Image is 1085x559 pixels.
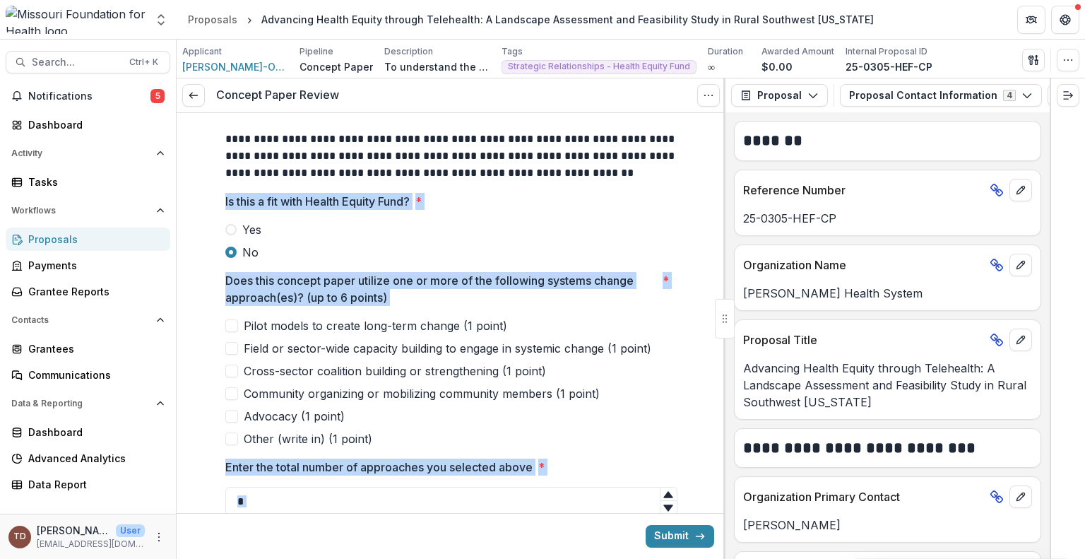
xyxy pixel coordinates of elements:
[1009,179,1032,201] button: edit
[37,523,110,538] p: [PERSON_NAME]
[743,360,1032,411] p: Advancing Health Equity through Telehealth: A Landscape Assessment and Feasibility Study in Rural...
[6,113,170,136] a: Dashboard
[182,9,879,30] nav: breadcrumb
[6,6,146,34] img: Missouri Foundation for Health logo
[1009,486,1032,508] button: edit
[646,525,714,548] button: Submit
[6,254,170,277] a: Payments
[6,280,170,303] a: Grantee Reports
[244,408,345,425] span: Advocacy (1 point)
[244,430,372,447] span: Other (write in) (1 point)
[6,447,170,470] a: Advanced Analytics
[216,88,339,102] h3: Concept Paper Review
[761,45,834,58] p: Awarded Amount
[6,51,170,73] button: Search...
[244,385,600,402] span: Community organizing or mobilizing community members (1 point)
[508,61,690,71] span: Strategic Relationships - Health Equity Fund
[242,244,259,261] span: No
[28,451,159,466] div: Advanced Analytics
[28,175,159,189] div: Tasks
[743,517,1032,534] p: [PERSON_NAME]
[244,340,651,357] span: Field or sector-wide capacity building to engage in systemic change (1 point)
[32,57,121,69] span: Search...
[1057,84,1079,107] button: Expand right
[743,331,984,348] p: Proposal Title
[502,45,523,58] p: Tags
[6,392,170,415] button: Open Data & Reporting
[6,199,170,222] button: Open Workflows
[151,6,171,34] button: Open entity switcher
[6,473,170,496] a: Data Report
[6,85,170,107] button: Notifications5
[182,45,222,58] p: Applicant
[384,59,490,74] p: To understand the specific barriers to adoption and use of telehealth and remote patient monitori...
[731,84,828,107] button: Proposal
[6,309,170,331] button: Open Contacts
[11,148,150,158] span: Activity
[846,59,932,74] p: 25-0305-HEF-CP
[384,45,433,58] p: Description
[1009,254,1032,276] button: edit
[244,317,507,334] span: Pilot models to create long-term change (1 point)
[6,170,170,194] a: Tasks
[182,9,243,30] a: Proposals
[242,221,261,238] span: Yes
[28,367,159,382] div: Communications
[761,59,793,74] p: $0.00
[28,477,159,492] div: Data Report
[300,45,333,58] p: Pipeline
[6,228,170,251] a: Proposals
[182,59,288,74] a: [PERSON_NAME]-Oak Hill Health System
[261,12,874,27] div: Advancing Health Equity through Telehealth: A Landscape Assessment and Feasibility Study in Rural...
[743,257,984,273] p: Organization Name
[225,272,657,306] p: Does this concept paper utilize one or more of the following systems change approach(es)? (up to ...
[1048,84,1070,107] button: View Attached Files
[225,193,410,210] p: Is this a fit with Health Equity Fund?
[28,258,159,273] div: Payments
[743,488,984,505] p: Organization Primary Contact
[11,315,150,325] span: Contacts
[28,341,159,356] div: Grantees
[6,363,170,387] a: Communications
[846,45,927,58] p: Internal Proposal ID
[300,59,373,74] p: Concept Paper
[188,12,237,27] div: Proposals
[28,425,159,440] div: Dashboard
[6,420,170,444] a: Dashboard
[1009,329,1032,351] button: edit
[28,284,159,299] div: Grantee Reports
[126,54,161,70] div: Ctrl + K
[150,529,167,546] button: More
[150,89,165,103] span: 5
[37,538,145,551] p: [EMAIL_ADDRESS][DOMAIN_NAME]
[708,59,715,74] p: ∞
[743,182,984,199] p: Reference Number
[1051,6,1079,34] button: Get Help
[743,285,1032,302] p: [PERSON_NAME] Health System
[11,206,150,216] span: Workflows
[743,210,1032,227] p: 25-0305-HEF-CP
[708,45,743,58] p: Duration
[840,84,1042,107] button: Proposal Contact Information4
[6,337,170,360] a: Grantees
[28,232,159,247] div: Proposals
[244,363,546,379] span: Cross-sector coalition building or strengthening (1 point)
[1017,6,1045,34] button: Partners
[28,117,159,132] div: Dashboard
[13,532,26,541] div: Ty Dowdy
[28,90,150,102] span: Notifications
[116,524,145,537] p: User
[225,459,533,476] p: Enter the total number of approaches you selected above
[11,399,150,408] span: Data & Reporting
[6,142,170,165] button: Open Activity
[697,84,720,107] button: Options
